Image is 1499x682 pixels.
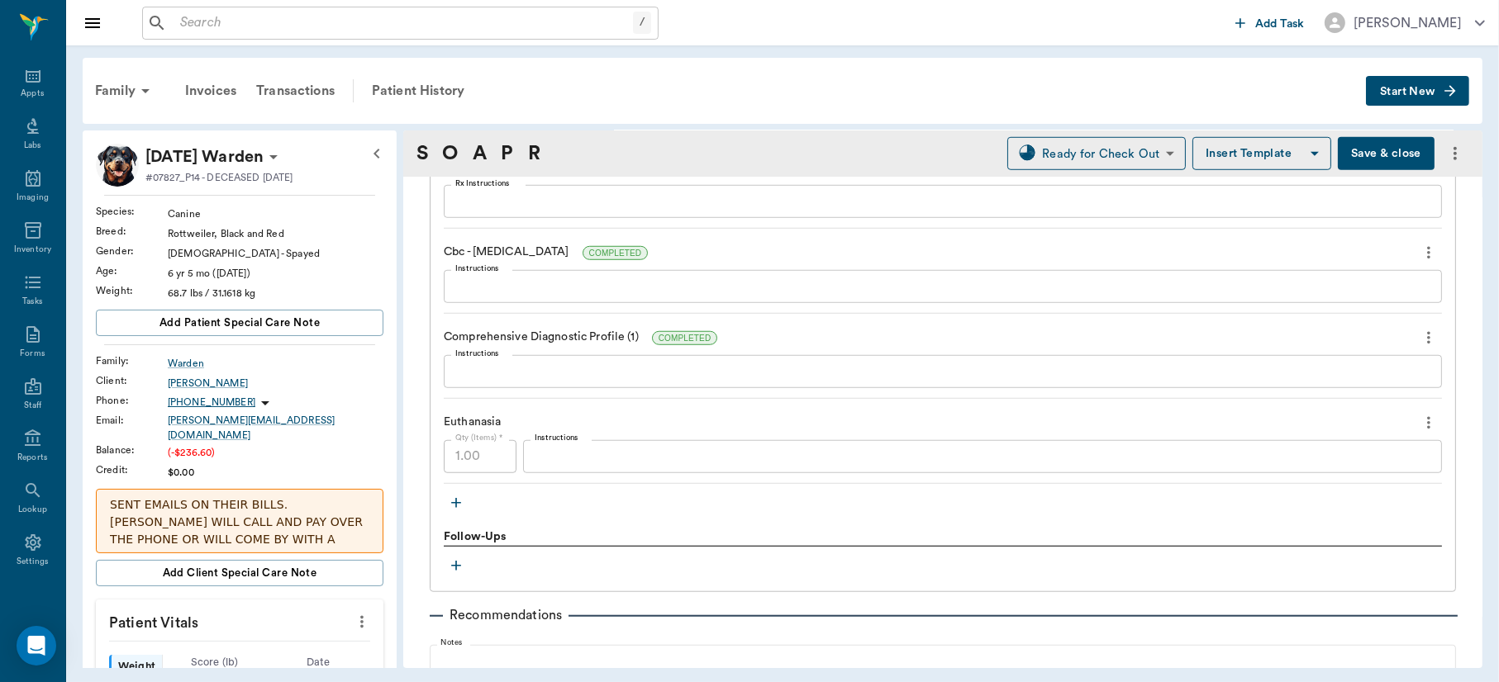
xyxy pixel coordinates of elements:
a: Warden [168,356,383,371]
div: / [633,12,651,34]
div: Labs [24,140,41,152]
button: Close drawer [76,7,109,40]
p: #07827_P14 - DECEASED [DATE] [145,170,293,185]
span: Add patient Special Care Note [159,314,320,332]
p: SENT EMAILS ON THEIR BILLS. [PERSON_NAME] WILL CALL AND PAY OVER THE PHONE OR WILL COME BY WITH A... [110,496,369,600]
button: Insert Template [1192,137,1331,170]
div: Canine [168,206,383,221]
div: Forms [20,348,45,360]
label: Instructions [535,433,578,444]
button: more [1416,239,1442,267]
div: COMPLETED [583,246,649,260]
a: Transactions [246,71,345,111]
button: Add client Special Care Note [96,560,383,586]
a: [PERSON_NAME][EMAIL_ADDRESS][DOMAIN_NAME] [168,413,383,443]
label: Qty (Items) * [455,433,502,444]
span: Add client Special Care Note [163,564,317,582]
div: Lookup [18,504,47,516]
p: Recommendations [443,605,569,625]
p: Comprehensive Diagnostic Profile (1) [444,329,639,346]
button: more [1416,324,1442,352]
button: more [349,608,375,636]
div: Weight : [96,283,168,298]
p: Euthanasia [444,414,501,431]
div: Karma Warden [145,144,264,170]
div: Settings [17,556,50,568]
div: Score ( lb ) [163,655,267,670]
div: Family [85,71,165,111]
div: Rottweiler, Black and Red [168,226,383,241]
a: O [442,139,458,168]
div: Client : [96,373,168,388]
div: Imaging [17,192,49,204]
input: Search [174,12,633,35]
a: [PERSON_NAME] [168,376,383,391]
button: Save & close [1338,137,1435,170]
p: [DATE] Warden [145,144,264,170]
div: [PERSON_NAME] [1354,13,1462,33]
span: COMPLETED [583,247,648,259]
div: 6 yr 5 mo ([DATE]) [168,266,383,281]
label: Rx Instructions [455,178,510,189]
div: Family : [96,353,168,368]
label: Instructions [455,263,499,274]
div: Age : [96,263,168,278]
button: Add Task [1229,7,1311,38]
div: Tasks [22,296,43,308]
label: Notes [440,637,463,648]
p: [PHONE_NUMBER] [168,395,255,410]
img: Profile Image [96,144,139,187]
div: $0.00 [168,465,383,480]
p: Patient Vitals [96,599,383,641]
div: Credit : [96,462,168,477]
span: COMPLETED [653,332,717,344]
a: Invoices [175,71,246,111]
a: A [473,139,487,168]
div: Species : [96,204,168,219]
p: Cbc - [MEDICAL_DATA] [444,244,569,261]
div: Ready for Check Out [1042,144,1159,163]
div: Open Intercom Messenger [17,626,56,665]
a: R [528,139,540,168]
div: Date [266,655,370,670]
div: Staff [24,400,41,412]
div: Breed : [96,224,168,239]
div: Gender : [96,244,168,258]
div: Email : [96,413,168,428]
button: Add patient Special Care Note [96,310,383,336]
label: Instructions [455,348,499,359]
div: Inventory [14,244,51,256]
a: S [416,139,428,168]
div: Weight [109,655,162,679]
div: 68.7 lbs / 31.1618 kg [168,286,383,301]
div: Balance : [96,443,168,457]
div: [DEMOGRAPHIC_DATA] - Spayed [168,246,383,261]
div: Phone : [96,393,168,408]
button: Start New [1366,76,1469,107]
button: more [1441,140,1469,168]
div: (-$236.60) [168,445,383,460]
button: [PERSON_NAME] [1311,7,1498,38]
div: COMPLETED [652,331,718,345]
div: Reports [17,452,48,464]
div: Appts [21,88,44,100]
div: Follow-Ups [444,528,1442,547]
button: more [1416,409,1442,437]
a: P [501,139,513,168]
a: Patient History [362,71,474,111]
